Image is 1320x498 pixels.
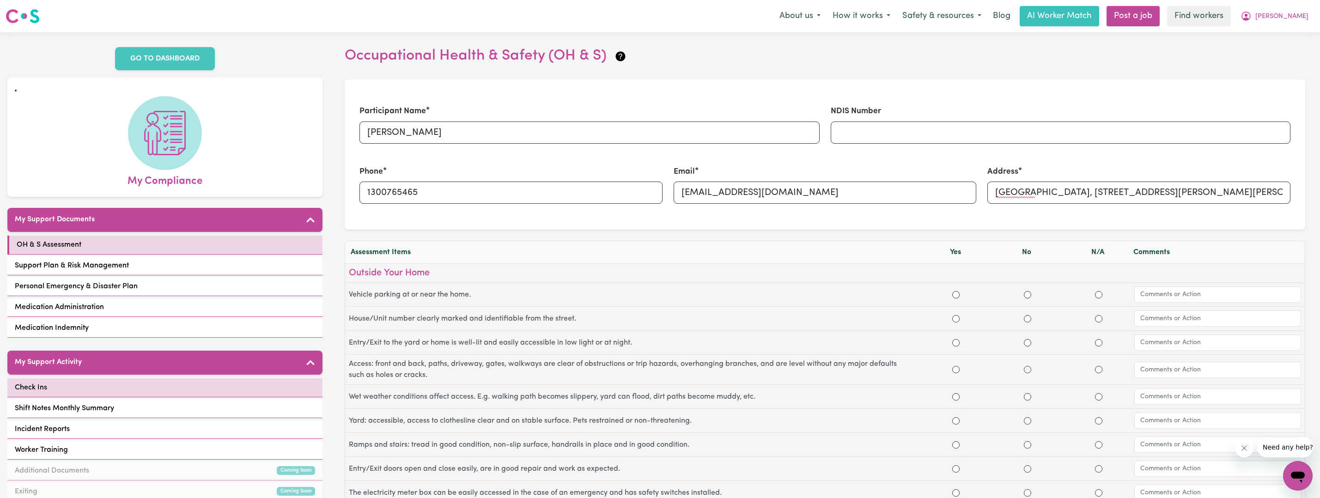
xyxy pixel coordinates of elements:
label: House/Unit number clearly marked and identifiable from the street. [349,313,920,324]
label: Access: front and back, paths, driveway, gates, walkways are clear of obstructions or trip hazard... [349,358,920,381]
label: Entry/Exit to the yard or home is well-lit and easily accessible in low light or at night. [349,337,920,348]
label: Entry/Exit doors open and close easily, are in good repair and work as expected. [349,463,920,474]
a: Medication Indemnity [7,319,322,338]
a: Incident Reports [7,420,322,439]
label: Phone [359,166,383,178]
a: GO TO DASHBOARD [115,47,215,70]
input: Yes [952,465,960,473]
span: Shift Notes Monthly Summary [15,403,114,414]
input: Comments or Action [1134,286,1301,303]
span: Exiting [15,486,37,497]
a: Medication Administration [7,298,322,317]
span: Medication Indemnity [15,322,89,334]
input: No [1024,339,1031,346]
input: No [1024,366,1031,373]
button: How it works [827,6,896,26]
input: Comments or Action [1134,461,1301,477]
input: Comments or Action [1134,362,1301,378]
input: N/A [1095,366,1102,373]
small: Coming Soon [277,487,315,496]
a: Support Plan & Risk Management [7,256,322,275]
div: Assessment Items [351,247,920,258]
span: Medication Administration [15,302,104,313]
div: No [991,247,1062,258]
iframe: Button to launch messaging window [1283,461,1313,491]
input: N/A [1095,315,1102,322]
h5: My Support Documents [15,215,95,224]
button: About us [773,6,827,26]
a: Additional DocumentsComing Soon [7,462,322,480]
iframe: Message from company [1257,437,1313,457]
input: Yes [952,489,960,497]
input: N/A [1095,465,1102,473]
a: Blog [987,6,1016,26]
input: Comments or Action [1134,413,1301,429]
input: No [1024,315,1031,322]
input: Comments or Action [1134,389,1301,405]
input: N/A [1095,489,1102,497]
a: OH & S Assessment [7,236,322,255]
a: AI Worker Match [1020,6,1099,26]
input: Yes [952,315,960,322]
h3: Outside Your Home [349,267,1301,279]
label: Yard: accessible, access to clothesline clear and on stable surface. Pets restrained or non-threa... [349,415,920,426]
input: Yes [952,393,960,401]
a: Find workers [1167,6,1231,26]
input: No [1024,441,1031,449]
input: Comments or Action [1134,334,1301,351]
input: No [1024,291,1031,298]
small: Coming Soon [277,466,315,475]
input: No [1024,393,1031,401]
label: Address [987,166,1018,178]
a: Worker Training [7,441,322,460]
a: Check Ins [7,378,322,397]
label: Wet weather conditions affect access. E.g. walking path becomes slippery, yard can flood, dirt pa... [349,391,920,402]
input: Yes [952,441,960,449]
label: Email [674,166,695,178]
div: N/A [1062,247,1133,258]
span: My Compliance [128,170,202,189]
span: Additional Documents [15,465,89,476]
input: N/A [1095,417,1102,425]
label: Vehicle parking at or near the home. [349,289,920,300]
a: Personal Emergency & Disaster Plan [7,277,322,296]
h2: Occupational Health & Safety (OH & S) [345,47,1305,65]
input: N/A [1095,339,1102,346]
button: Safety & resources [896,6,987,26]
div: Yes [920,247,991,258]
div: Comments [1133,247,1299,258]
h5: My Support Activity [15,358,82,367]
input: No [1024,465,1031,473]
input: Comments or Action [1134,310,1301,327]
span: Worker Training [15,444,68,455]
span: Incident Reports [15,424,70,435]
input: Yes [952,417,960,425]
a: Careseekers logo [6,6,40,27]
img: Careseekers logo [6,8,40,24]
input: Comments or Action [1134,437,1301,453]
label: Ramps and stairs: tread in good condition, non-slip surface, handrails in place and in good condi... [349,439,920,450]
button: My Account [1235,6,1314,26]
span: Personal Emergency & Disaster Plan [15,281,138,292]
label: Participant Name [359,105,426,117]
a: Shift Notes Monthly Summary [7,399,322,418]
span: OH & S Assessment [17,239,81,250]
input: N/A [1095,291,1102,298]
input: Yes [952,291,960,298]
input: Yes [952,366,960,373]
span: Need any help? [6,6,56,14]
input: No [1024,489,1031,497]
span: Support Plan & Risk Management [15,260,129,271]
input: No [1024,417,1031,425]
input: N/A [1095,393,1102,401]
button: My Support Documents [7,208,322,232]
label: NDIS Number [831,105,881,117]
iframe: Close message [1235,439,1253,457]
a: My Compliance [15,96,315,189]
input: Yes [952,339,960,346]
button: My Support Activity [7,351,322,375]
span: Check Ins [15,382,47,393]
span: [PERSON_NAME] [1255,12,1308,22]
a: Post a job [1107,6,1160,26]
input: N/A [1095,441,1102,449]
